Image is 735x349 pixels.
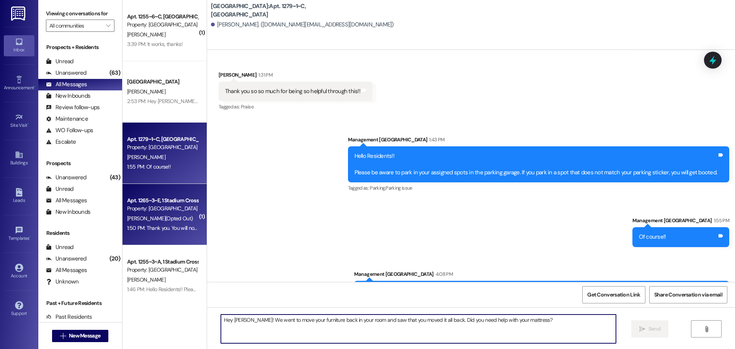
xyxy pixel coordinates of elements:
a: Account [4,261,34,282]
span: • [28,121,29,127]
span: [PERSON_NAME] (Opted Out) [127,215,193,222]
div: 1:43 PM [427,136,444,144]
span: [PERSON_NAME] [127,88,165,95]
div: Apt. 1279~1~C, [GEOGRAPHIC_DATA] [127,135,198,143]
div: All Messages [46,80,87,88]
div: Apt. 1255~3~A, 1 Stadium Crossing Guarantors [127,258,198,266]
div: (43) [108,172,122,184]
a: Buildings [4,148,34,169]
button: Send [631,320,668,338]
span: New Message [69,332,100,340]
div: Past + Future Residents [38,299,122,307]
div: 1:31 PM [256,71,272,79]
div: Property: [GEOGRAPHIC_DATA] [127,266,198,274]
div: Prospects + Residents [38,43,122,51]
span: • [29,234,31,240]
button: New Message [52,330,109,342]
div: Unanswered [46,69,87,77]
div: Hello Residents!! Please be aware to park in your assigned spots in the parking garage. If you pa... [354,152,717,177]
div: Apt. 1265~3~E, 1 Stadium Crossing Guarantors [127,197,198,205]
a: Site Visit • [4,111,34,131]
i:  [106,23,110,29]
div: WO Follow-ups [46,126,93,134]
div: Prospects [38,159,122,167]
div: Unread [46,243,73,251]
span: Share Conversation via email [654,291,722,299]
button: Get Conversation Link [582,286,645,303]
div: Unread [46,185,73,193]
div: Review follow-ups [46,103,100,111]
a: Templates • [4,224,34,244]
div: 1:55 PM [712,216,729,224]
div: Maintenance [46,115,88,123]
div: New Inbounds [46,92,90,100]
div: All Messages [46,266,87,274]
div: Unknown [46,278,78,286]
div: Management [GEOGRAPHIC_DATA] [348,136,730,146]
input: All communities [49,20,102,32]
div: Management [GEOGRAPHIC_DATA] [632,216,729,227]
div: 1:55 PM: Of course!! [127,163,171,170]
div: Unanswered [46,255,87,263]
span: [PERSON_NAME] [127,154,165,161]
div: Unread [46,57,73,66]
a: Leads [4,186,34,206]
span: [PERSON_NAME] [127,276,165,283]
div: Of course!! [639,233,666,241]
button: Share Conversation via email [649,286,727,303]
i:  [639,326,645,332]
div: (63) [108,67,122,79]
img: ResiDesk Logo [11,7,27,21]
div: Property: [GEOGRAPHIC_DATA] [127,205,198,213]
div: [PERSON_NAME]. ([DOMAIN_NAME][EMAIL_ADDRESS][DOMAIN_NAME]) [211,21,394,29]
div: Residents [38,229,122,237]
span: Praise [241,103,253,110]
div: Thank you so so much for being so helpful through this!! [225,87,360,95]
span: Parking , [370,185,385,191]
div: Management [GEOGRAPHIC_DATA] [354,270,729,281]
b: [GEOGRAPHIC_DATA]: Apt. 1279~1~C, [GEOGRAPHIC_DATA] [211,2,364,19]
div: Apt. 1255~6~C, [GEOGRAPHIC_DATA] [127,13,198,21]
div: (20) [108,253,122,265]
div: Past Residents [46,313,92,321]
div: Tagged as: [348,182,730,193]
div: Property: [GEOGRAPHIC_DATA] [127,21,198,29]
label: Viewing conversations for [46,8,114,20]
div: Unanswered [46,174,87,182]
a: Support [4,299,34,320]
div: 2:53 PM: Hey [PERSON_NAME] could you please move your car to your assigned parking stall so the p... [127,98,459,105]
i:  [60,333,66,339]
div: Escalate [46,138,76,146]
div: All Messages [46,197,87,205]
div: Tagged as: [219,101,372,112]
div: 3:39 PM: It works, thanks! [127,41,183,48]
div: [PERSON_NAME] [219,71,372,82]
a: Inbox [4,35,34,56]
span: • [34,84,35,89]
div: 1:46 PM: Hello Residents!! Please be aware to park in your assigned spots in the parking garage. ... [127,286,518,293]
span: Send [648,325,660,333]
div: 4:08 PM [434,270,453,278]
span: [PERSON_NAME] [127,31,165,38]
span: Get Conversation Link [587,291,640,299]
span: Parking issue [385,185,412,191]
i:  [704,326,709,332]
div: Property: [GEOGRAPHIC_DATA] [127,143,198,151]
div: [GEOGRAPHIC_DATA] [127,78,198,86]
div: 1:50 PM: Thank you. You will no longer receive texts from this thread. Please reply with 'UNSTOP'... [127,224,489,231]
div: New Inbounds [46,208,90,216]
